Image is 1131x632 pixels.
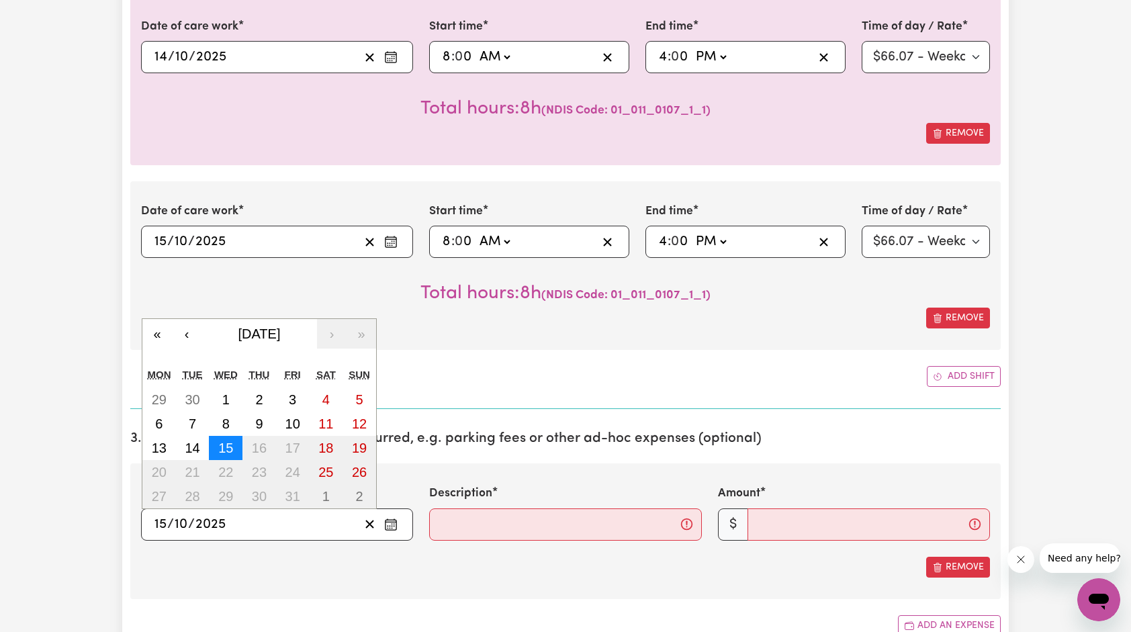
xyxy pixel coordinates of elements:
abbr: September 29, 2025 [152,392,167,407]
abbr: October 4, 2025 [322,392,330,407]
label: Date [141,485,168,502]
button: September 30, 2025 [176,388,210,412]
span: $ [718,508,748,541]
abbr: October 25, 2025 [318,465,333,480]
abbr: Monday [148,369,171,380]
span: : [451,234,455,249]
span: / [188,234,195,249]
button: October 21, 2025 [176,460,210,484]
input: -- [442,47,451,67]
button: › [317,319,347,349]
button: October 22, 2025 [209,460,242,484]
span: : [668,234,671,249]
button: Add another shift [927,366,1001,387]
label: Start time [429,18,483,36]
abbr: October 27, 2025 [152,489,167,504]
input: -- [174,514,188,535]
button: October 4, 2025 [310,388,343,412]
abbr: October 8, 2025 [222,416,230,431]
abbr: October 30, 2025 [252,489,267,504]
button: October 8, 2025 [209,412,242,436]
button: October 26, 2025 [343,460,376,484]
button: October 3, 2025 [276,388,310,412]
button: October 13, 2025 [142,436,176,460]
span: : [668,50,671,64]
input: -- [456,232,473,252]
button: [DATE] [201,319,317,349]
button: ‹ [172,319,201,349]
input: -- [442,232,451,252]
button: « [142,319,172,349]
button: October 20, 2025 [142,460,176,484]
button: October 30, 2025 [242,484,276,508]
button: October 25, 2025 [310,460,343,484]
input: -- [175,47,189,67]
input: -- [658,47,668,67]
button: October 31, 2025 [276,484,310,508]
button: Clear date [359,514,380,535]
span: Need any help? [8,9,81,20]
span: / [168,50,175,64]
abbr: October 6, 2025 [155,416,163,431]
label: Date of care work [141,18,238,36]
abbr: October 22, 2025 [218,465,233,480]
button: October 27, 2025 [142,484,176,508]
abbr: October 1, 2025 [222,392,230,407]
button: October 14, 2025 [176,436,210,460]
button: October 28, 2025 [176,484,210,508]
abbr: Tuesday [183,369,203,380]
abbr: Sunday [349,369,370,380]
abbr: October 13, 2025 [152,441,167,455]
button: Clear date [359,232,380,252]
button: October 17, 2025 [276,436,310,460]
input: -- [672,47,690,67]
abbr: October 12, 2025 [352,416,367,431]
button: October 15, 2025 [209,436,242,460]
abbr: October 14, 2025 [185,441,199,455]
span: Total hours worked: 8 hours [420,99,541,118]
span: ( 01_011_0107_1_1 ) [541,289,711,301]
label: Time of day / Rate [862,18,962,36]
span: 0 [455,235,463,249]
abbr: October 23, 2025 [252,465,267,480]
button: October 9, 2025 [242,412,276,436]
button: Remove this shift [926,123,990,144]
button: October 12, 2025 [343,412,376,436]
abbr: October 16, 2025 [252,441,267,455]
iframe: Message from company [1040,543,1120,573]
abbr: November 1, 2025 [322,489,330,504]
button: October 7, 2025 [176,412,210,436]
abbr: October 26, 2025 [352,465,367,480]
button: October 24, 2025 [276,460,310,484]
abbr: October 18, 2025 [318,441,333,455]
button: October 5, 2025 [343,388,376,412]
strong: NDIS Code: [546,105,608,116]
abbr: October 21, 2025 [185,465,199,480]
input: -- [672,232,690,252]
input: -- [154,232,167,252]
span: [DATE] [238,326,281,341]
button: November 1, 2025 [310,484,343,508]
strong: NDIS Code: [546,289,608,301]
button: October 6, 2025 [142,412,176,436]
abbr: October 15, 2025 [218,441,233,455]
abbr: October 29, 2025 [218,489,233,504]
abbr: October 10, 2025 [285,416,300,431]
input: -- [174,232,188,252]
label: Amount [718,485,760,502]
abbr: October 3, 2025 [289,392,296,407]
span: 0 [671,50,679,64]
abbr: Saturday [316,369,336,380]
button: October 10, 2025 [276,412,310,436]
button: Clear date [359,47,380,67]
button: October 16, 2025 [242,436,276,460]
iframe: Close message [1007,546,1034,573]
span: / [188,517,195,532]
label: End time [645,18,693,36]
span: / [189,50,195,64]
input: -- [456,47,473,67]
span: / [167,234,174,249]
button: October 19, 2025 [343,436,376,460]
label: Start time [429,203,483,220]
abbr: Wednesday [214,369,238,380]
